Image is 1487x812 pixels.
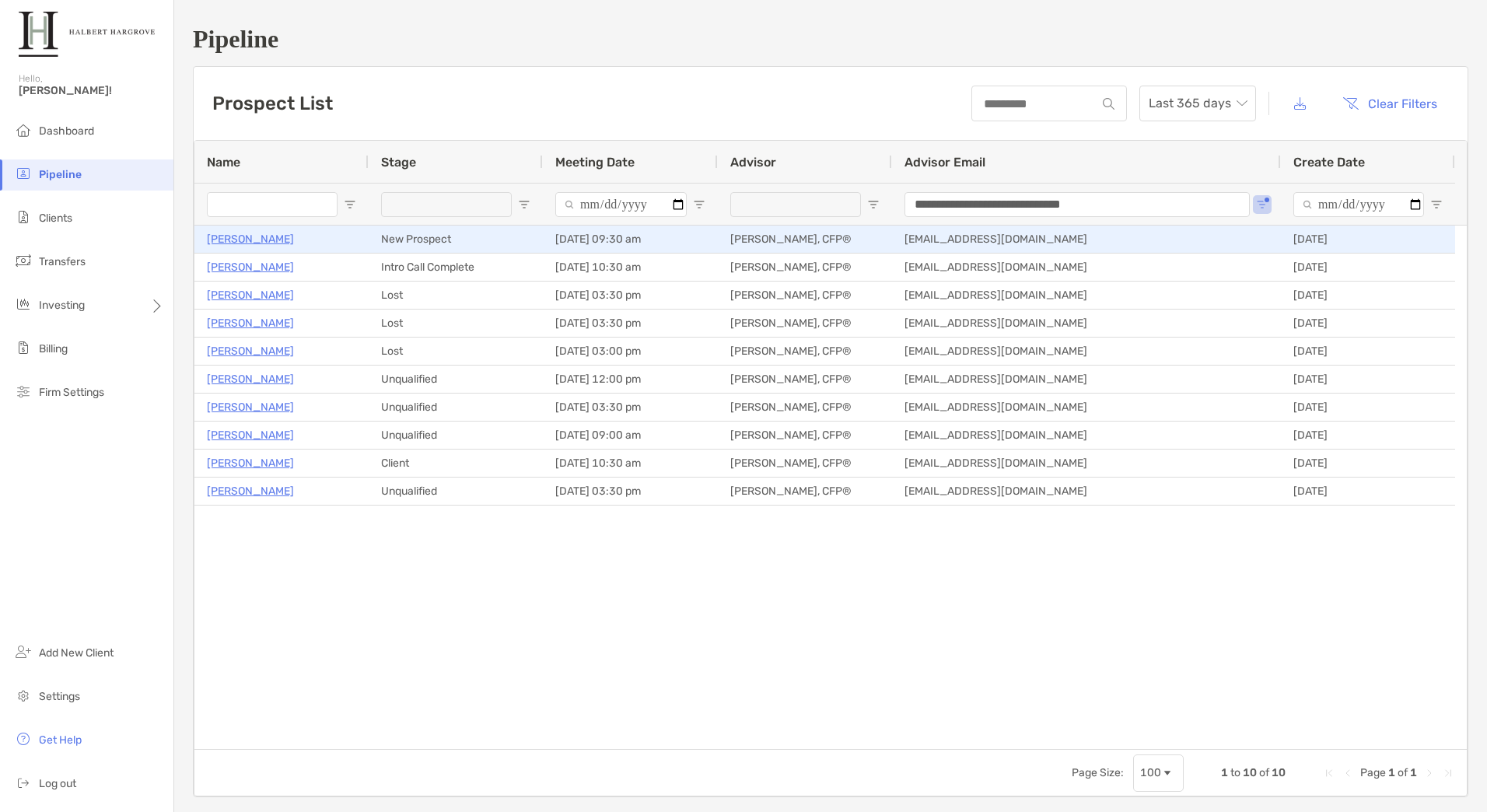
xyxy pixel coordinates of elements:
div: [EMAIL_ADDRESS][DOMAIN_NAME] [892,338,1281,365]
div: [DATE] 03:00 pm [543,338,718,365]
img: billing icon [14,338,33,357]
input: Advisor Email Filter Input [904,192,1250,217]
a: [PERSON_NAME] [207,369,294,389]
img: clients icon [14,208,33,226]
div: Unqualified [369,366,543,393]
div: Last Page [1442,767,1454,779]
span: Investing [39,299,85,312]
a: [PERSON_NAME] [207,257,294,277]
span: 10 [1243,766,1257,779]
div: Previous Page [1342,767,1354,779]
span: Create Date [1293,155,1365,170]
button: Open Filter Menu [867,198,880,211]
h3: Prospect List [212,93,333,114]
div: [DATE] [1281,282,1455,309]
span: 10 [1272,766,1286,779]
div: New Prospect [369,226,543,253]
div: Lost [369,282,543,309]
div: Next Page [1423,767,1436,779]
div: [DATE] 10:30 am [543,254,718,281]
div: [DATE] 10:30 am [543,450,718,477]
span: Meeting Date [555,155,635,170]
span: 1 [1388,766,1395,779]
span: Get Help [39,733,82,747]
div: Lost [369,338,543,365]
div: [PERSON_NAME], CFP® [718,310,892,337]
div: [DATE] [1281,366,1455,393]
span: of [1398,766,1408,779]
input: Create Date Filter Input [1293,192,1424,217]
a: [PERSON_NAME] [207,341,294,361]
img: logout icon [14,773,33,792]
div: [EMAIL_ADDRESS][DOMAIN_NAME] [892,254,1281,281]
span: 1 [1221,766,1228,779]
div: [EMAIL_ADDRESS][DOMAIN_NAME] [892,310,1281,337]
div: [DATE] [1281,394,1455,421]
div: [DATE] [1281,254,1455,281]
div: [DATE] 12:00 pm [543,366,718,393]
a: [PERSON_NAME] [207,285,294,305]
span: Advisor [730,155,776,170]
img: settings icon [14,686,33,705]
div: [DATE] [1281,226,1455,253]
div: Intro Call Complete [369,254,543,281]
div: First Page [1323,767,1335,779]
span: Stage [381,155,416,170]
button: Clear Filters [1331,86,1449,121]
img: transfers icon [14,251,33,270]
img: pipeline icon [14,164,33,183]
span: Page [1360,766,1386,779]
img: get-help icon [14,730,33,748]
span: Log out [39,777,76,790]
a: [PERSON_NAME] [207,229,294,249]
img: add_new_client icon [14,642,33,661]
div: [PERSON_NAME], CFP® [718,226,892,253]
a: [PERSON_NAME] [207,313,294,333]
button: Open Filter Menu [518,198,530,211]
div: [DATE] [1281,310,1455,337]
div: Client [369,450,543,477]
div: [PERSON_NAME], CFP® [718,422,892,449]
div: [DATE] 03:30 pm [543,310,718,337]
div: [DATE] 09:00 am [543,422,718,449]
img: dashboard icon [14,121,33,139]
div: [DATE] 03:30 pm [543,282,718,309]
div: [PERSON_NAME], CFP® [718,478,892,505]
div: [DATE] [1281,422,1455,449]
button: Open Filter Menu [693,198,705,211]
div: [PERSON_NAME], CFP® [718,394,892,421]
a: [PERSON_NAME] [207,397,294,417]
span: Clients [39,212,72,225]
div: [EMAIL_ADDRESS][DOMAIN_NAME] [892,366,1281,393]
div: [PERSON_NAME], CFP® [718,254,892,281]
div: [EMAIL_ADDRESS][DOMAIN_NAME] [892,422,1281,449]
div: [DATE] [1281,338,1455,365]
a: [PERSON_NAME] [207,453,294,473]
div: [PERSON_NAME], CFP® [718,282,892,309]
span: Dashboard [39,124,94,138]
span: Pipeline [39,168,82,181]
div: [DATE] 09:30 am [543,226,718,253]
span: Add New Client [39,646,114,660]
img: firm-settings icon [14,382,33,401]
div: [PERSON_NAME], CFP® [718,338,892,365]
div: Page Size [1133,754,1184,792]
h1: Pipeline [193,25,1468,54]
span: Billing [39,342,68,355]
span: Last 365 days [1149,86,1247,121]
a: [PERSON_NAME] [207,481,294,501]
span: [PERSON_NAME]! [19,84,164,97]
span: to [1230,766,1240,779]
span: Settings [39,690,80,703]
a: [PERSON_NAME] [207,425,294,445]
div: [EMAIL_ADDRESS][DOMAIN_NAME] [892,450,1281,477]
button: Open Filter Menu [344,198,356,211]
